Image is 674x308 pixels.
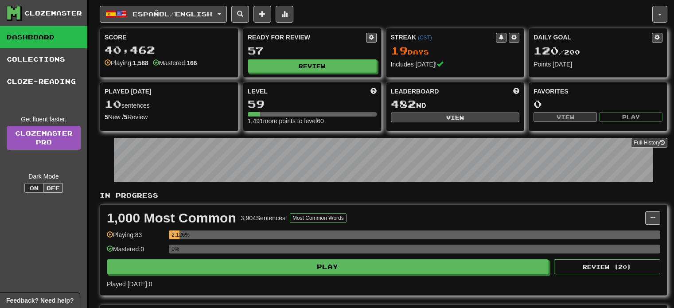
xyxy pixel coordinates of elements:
[631,138,667,148] button: Full History
[7,126,81,150] a: ClozemasterPro
[599,112,662,122] button: Play
[534,112,597,122] button: View
[391,113,520,122] button: View
[105,113,108,121] strong: 5
[105,97,121,110] span: 10
[391,97,416,110] span: 482
[248,87,268,96] span: Level
[24,183,44,193] button: On
[105,113,234,121] div: New / Review
[105,33,234,42] div: Score
[105,98,234,110] div: sentences
[391,45,520,57] div: Day s
[534,60,662,69] div: Points [DATE]
[391,98,520,110] div: nd
[534,98,662,109] div: 0
[7,172,81,181] div: Dark Mode
[105,44,234,55] div: 40,462
[418,35,432,41] a: (CST)
[107,259,549,274] button: Play
[24,9,82,18] div: Clozemaster
[100,191,667,200] p: In Progress
[105,58,148,67] div: Playing:
[370,87,377,96] span: Score more points to level up
[248,98,377,109] div: 59
[248,33,366,42] div: Ready for Review
[107,245,164,259] div: Mastered: 0
[241,214,285,222] div: 3,904 Sentences
[513,87,519,96] span: This week in points, UTC
[231,6,249,23] button: Search sentences
[248,45,377,56] div: 57
[124,113,128,121] strong: 5
[133,59,148,66] strong: 1,588
[534,33,652,43] div: Daily Goal
[248,117,377,125] div: 1,491 more points to level 60
[534,87,662,96] div: Favorites
[248,59,377,73] button: Review
[100,6,227,23] button: Español/English
[7,115,81,124] div: Get fluent faster.
[132,10,212,18] span: Español / English
[290,213,347,223] button: Most Common Words
[6,296,74,305] span: Open feedback widget
[107,211,236,225] div: 1,000 Most Common
[187,59,197,66] strong: 166
[391,87,439,96] span: Leaderboard
[107,281,152,288] span: Played [DATE]: 0
[107,230,164,245] div: Playing: 83
[171,230,179,239] div: 2.126%
[43,183,63,193] button: Off
[391,44,408,57] span: 19
[534,48,580,56] span: / 200
[276,6,293,23] button: More stats
[391,60,520,69] div: Includes [DATE]!
[534,44,559,57] span: 120
[105,87,152,96] span: Played [DATE]
[554,259,660,274] button: Review (20)
[153,58,197,67] div: Mastered:
[391,33,496,42] div: Streak
[253,6,271,23] button: Add sentence to collection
